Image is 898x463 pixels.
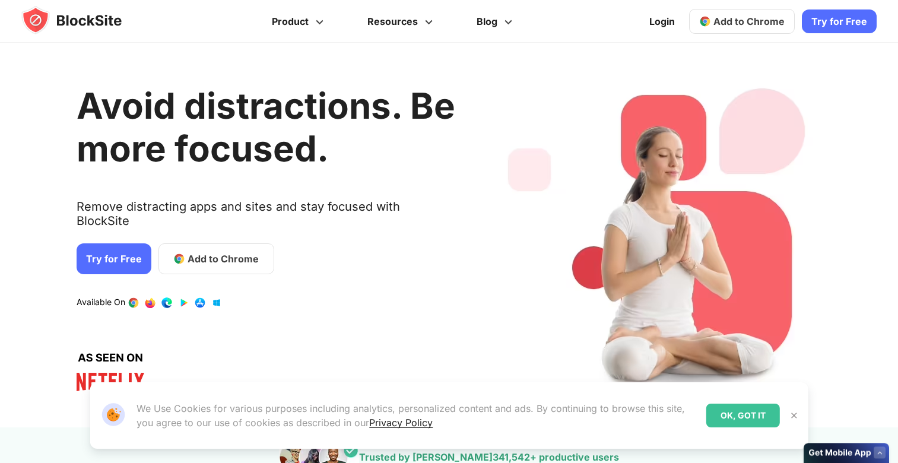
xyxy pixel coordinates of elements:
img: chrome-icon.svg [699,15,711,27]
img: blocksite-icon.5d769676.svg [21,6,145,34]
a: Privacy Policy [369,417,433,429]
h1: Avoid distractions. Be more focused. [77,84,455,170]
img: Close [789,411,799,420]
button: Close [786,408,802,423]
p: We Use Cookies for various purposes including analytics, personalized content and ads. By continu... [137,401,696,430]
span: Add to Chrome [713,15,785,27]
a: Try for Free [802,9,877,33]
text: Available On [77,297,125,309]
div: OK, GOT IT [706,404,780,427]
a: Login [642,7,682,36]
a: Try for Free [77,243,151,274]
span: Add to Chrome [188,252,259,266]
a: Add to Chrome [158,243,274,274]
text: Remove distracting apps and sites and stay focused with BlockSite [77,199,455,237]
a: Add to Chrome [689,9,795,34]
